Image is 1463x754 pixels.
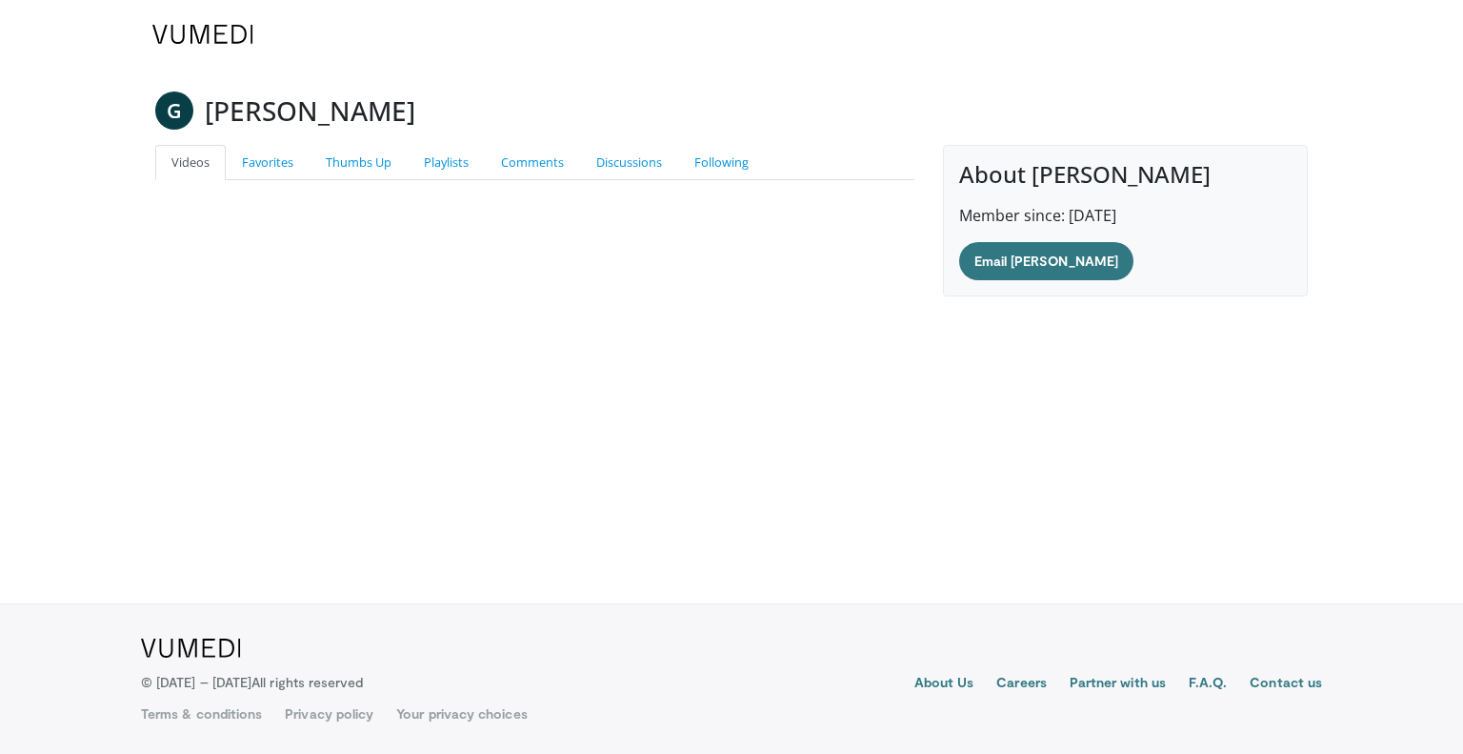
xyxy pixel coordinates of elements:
[1189,673,1227,696] a: F.A.Q.
[141,639,241,658] img: VuMedi Logo
[155,145,226,180] a: Videos
[914,673,974,696] a: About Us
[959,204,1292,227] p: Member since: [DATE]
[959,242,1133,280] a: Email [PERSON_NAME]
[285,704,373,723] a: Privacy policy
[1070,673,1166,696] a: Partner with us
[155,92,193,130] a: G
[580,145,678,180] a: Discussions
[310,145,408,180] a: Thumbs Up
[408,145,485,180] a: Playlists
[1250,673,1322,696] a: Contact us
[251,674,363,690] span: All rights reserved
[141,673,364,692] p: © [DATE] – [DATE]
[996,673,1047,696] a: Careers
[485,145,580,180] a: Comments
[226,145,310,180] a: Favorites
[152,25,253,44] img: VuMedi Logo
[396,704,527,723] a: Your privacy choices
[959,161,1292,189] h4: About [PERSON_NAME]
[205,92,415,130] h3: [PERSON_NAME]
[678,145,765,180] a: Following
[141,704,262,723] a: Terms & conditions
